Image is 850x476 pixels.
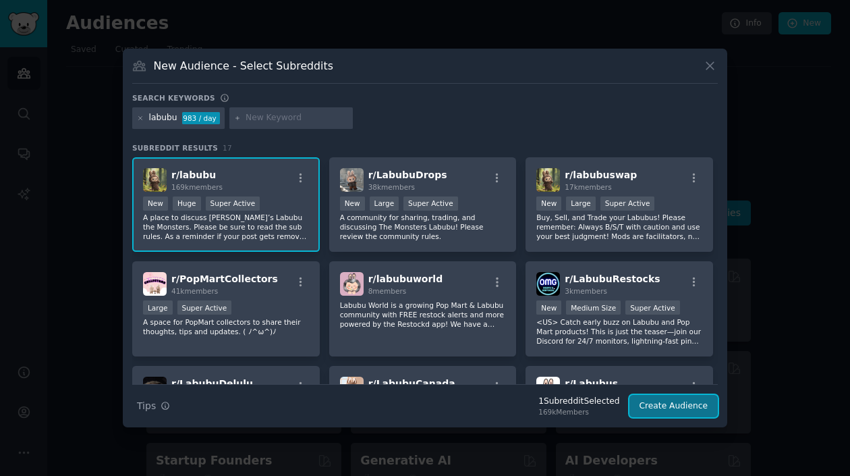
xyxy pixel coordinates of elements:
span: r/ labubu [171,169,216,180]
img: Labubus [536,377,560,400]
div: Medium Size [566,300,621,315]
span: r/ labubuswap [565,169,637,180]
div: 169k Members [538,407,619,417]
button: Tips [132,394,175,418]
div: Super Active [625,300,680,315]
span: r/ LabubuCanada [368,378,455,389]
input: New Keyword [246,112,348,124]
div: New [340,196,365,211]
span: Tips [137,399,156,413]
div: labubu [149,112,177,124]
button: Create Audience [629,395,718,418]
div: Super Active [177,300,232,315]
span: r/ labubuworld [368,273,443,284]
div: New [536,300,561,315]
div: Large [566,196,596,211]
div: Huge [173,196,201,211]
img: LabubuDrops [340,168,364,192]
img: LabubuRestocks [536,272,560,296]
div: New [143,196,168,211]
span: 17 [223,144,232,152]
span: r/ LabubuRestocks [565,273,660,284]
div: 1 Subreddit Selected [538,396,619,408]
p: <US> Catch early buzz on Labubu and Pop Mart products! This is just the teaser—join our Discord f... [536,317,702,346]
span: 3k members [565,287,607,295]
img: labubu [143,168,167,192]
p: A community for sharing, trading, and discussing The Monsters Labubu! Please review the community... [340,213,506,241]
span: r/ Labubus [565,378,618,389]
img: LabubuDelulu [143,377,167,400]
span: r/ PopMartCollectors [171,273,278,284]
p: A place to discuss [PERSON_NAME]’s Labubu the Monsters. Please be sure to read the sub rules. As ... [143,213,309,241]
div: Large [143,300,173,315]
p: Labubu World is a growing Pop Mart & Labubu community with FREE restock alerts and more powered b... [340,300,506,329]
img: PopMartCollectors [143,272,167,296]
h3: New Audience - Select Subreddits [154,59,333,73]
div: Super Active [403,196,458,211]
span: r/ LabubuDelulu [171,378,253,389]
p: Buy, Sell, and Trade your Labubus! Please remember: Always B/S/T with caution and use your best j... [536,213,702,241]
div: Super Active [600,196,655,211]
span: Subreddit Results [132,143,218,153]
span: 38k members [368,183,415,191]
div: 983 / day [182,112,220,124]
span: 41k members [171,287,218,295]
img: labubuworld [340,272,364,296]
p: A space for PopMart collectors to share their thoughts, tips and updates. ( ﾉ^ω^)ﾉ [143,317,309,336]
span: 169k members [171,183,223,191]
img: labubuswap [536,168,560,192]
span: 8 members [368,287,407,295]
div: Large [370,196,399,211]
img: LabubuCanada [340,377,364,400]
div: New [536,196,561,211]
div: Super Active [206,196,260,211]
h3: Search keywords [132,93,215,103]
span: 17k members [565,183,611,191]
span: r/ LabubuDrops [368,169,447,180]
